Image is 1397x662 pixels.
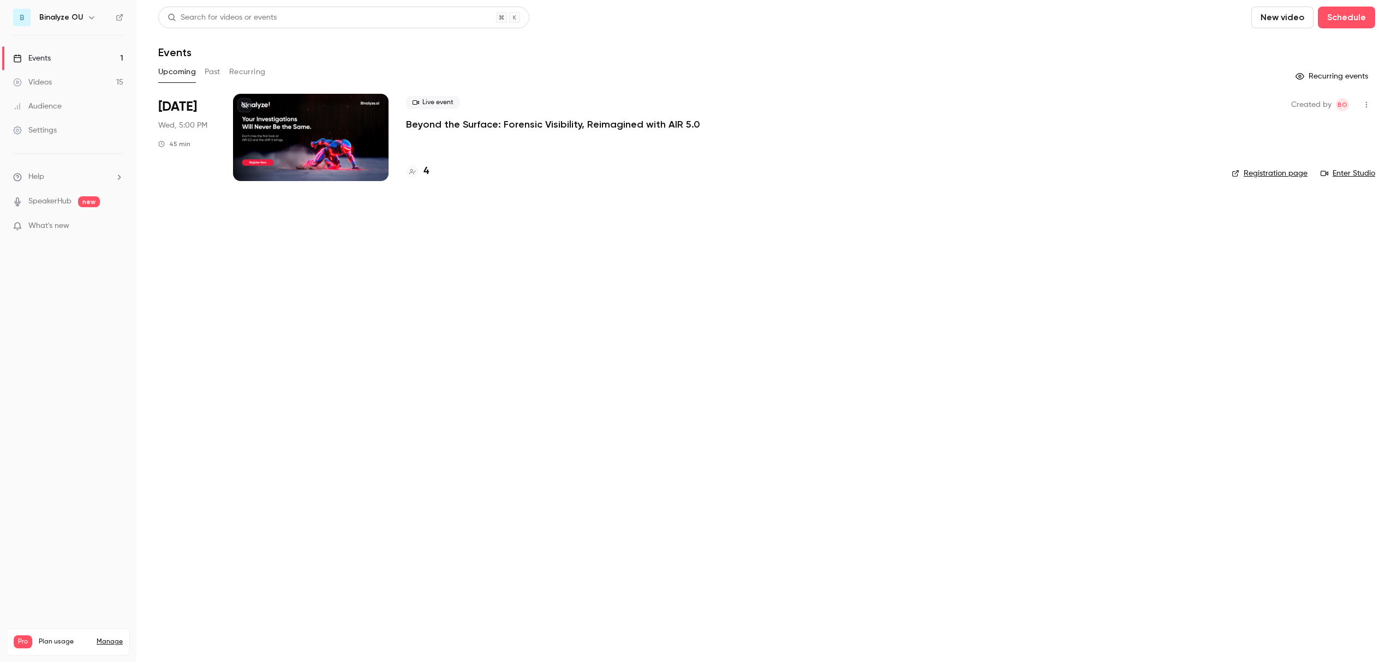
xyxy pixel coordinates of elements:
[1336,98,1349,111] span: Binalyze OU
[168,12,277,23] div: Search for videos or events
[1291,98,1332,111] span: Created by
[28,196,71,207] a: SpeakerHub
[1318,7,1375,28] button: Schedule
[13,53,51,64] div: Events
[13,101,62,112] div: Audience
[13,171,123,183] li: help-dropdown-opener
[13,77,52,88] div: Videos
[28,220,69,232] span: What's new
[28,171,44,183] span: Help
[158,120,207,131] span: Wed, 5:00 PM
[13,125,57,136] div: Settings
[1338,98,1347,111] span: BO
[205,63,220,81] button: Past
[39,12,83,23] h6: Binalyze OU
[158,94,216,181] div: Sep 10 Wed, 5:00 PM (Europe/Sarajevo)
[14,635,32,648] span: Pro
[158,98,197,116] span: [DATE]
[39,637,90,646] span: Plan usage
[158,63,196,81] button: Upcoming
[406,96,460,109] span: Live event
[1251,7,1314,28] button: New video
[229,63,266,81] button: Recurring
[158,140,190,148] div: 45 min
[1321,168,1375,179] a: Enter Studio
[97,637,123,646] a: Manage
[158,46,192,59] h1: Events
[20,12,25,23] span: B
[406,118,700,131] a: Beyond the Surface: Forensic Visibility, Reimagined with AIR 5.0
[406,164,429,179] a: 4
[1291,68,1375,85] button: Recurring events
[78,196,100,207] span: new
[1232,168,1308,179] a: Registration page
[423,164,429,179] h4: 4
